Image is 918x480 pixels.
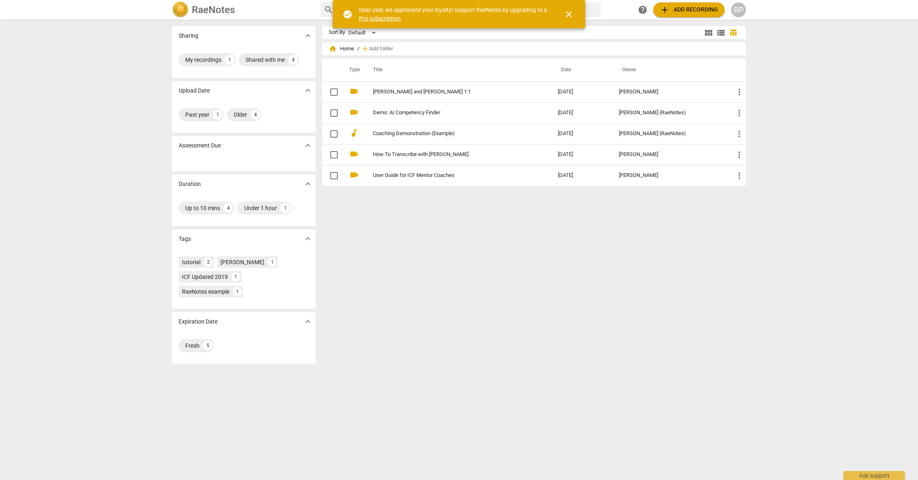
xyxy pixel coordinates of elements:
[185,204,220,212] div: Up to 10 mins
[280,203,290,213] div: 1
[551,144,613,165] td: [DATE]
[619,110,721,116] div: [PERSON_NAME] (RaeNotes)
[302,84,314,97] button: Show more
[660,5,718,15] span: Add recording
[612,59,728,82] th: Owner
[288,55,298,65] div: 4
[182,273,228,281] div: ICF Updated 2019
[357,46,359,52] span: /
[203,341,213,351] div: 5
[302,233,314,245] button: Show more
[704,28,713,38] span: view_module
[213,110,223,120] div: 1
[179,86,210,95] p: Upload Date
[303,179,313,189] span: expand_more
[348,26,379,39] div: Default
[343,59,363,82] th: Type
[349,149,359,159] span: videocam
[225,55,234,65] div: 1
[363,59,551,82] th: Title
[185,111,209,119] div: Past year
[734,150,744,160] span: more_vert
[349,170,359,180] span: videocam
[653,2,725,17] button: Upload
[220,258,264,266] div: [PERSON_NAME]
[223,203,233,213] div: 4
[551,165,613,186] td: [DATE]
[619,172,721,179] div: [PERSON_NAME]
[204,258,213,267] div: 2
[559,5,579,24] button: Close
[660,5,670,15] span: add
[182,258,200,266] div: tutorial
[734,171,744,181] span: more_vert
[172,2,314,18] a: LogoRaeNotes
[329,45,354,53] span: Home
[635,2,650,17] a: Help
[182,288,229,296] div: RaeNotes example
[727,27,739,39] button: Table view
[172,2,189,18] img: Logo
[302,178,314,190] button: Show more
[244,204,277,212] div: Under 1 hour
[716,28,726,38] span: view_list
[551,123,613,144] td: [DATE]
[729,29,737,36] span: table_chart
[302,315,314,328] button: Show more
[564,9,574,19] span: close
[551,82,613,102] td: [DATE]
[303,140,313,150] span: expand_more
[192,4,235,16] h2: RaeNotes
[734,87,744,97] span: more_vert
[373,131,528,137] a: Coaching Demonstration (Example)
[369,46,393,52] span: Add folder
[185,56,221,64] div: My recordings
[245,56,285,64] div: Shared with me
[731,2,746,17] button: BP
[324,5,334,15] span: search
[329,45,337,53] span: home
[551,59,613,82] th: Date
[361,45,369,53] span: add
[179,180,201,188] p: Duration
[373,110,528,116] a: Demo: AI Competency Finder
[619,131,721,137] div: [PERSON_NAME] (RaeNotes)
[329,29,345,36] div: Sort By
[638,5,648,15] span: help
[233,287,242,296] div: 1
[302,29,314,42] button: Show more
[268,258,277,267] div: 1
[303,86,313,95] span: expand_more
[302,139,314,152] button: Show more
[843,471,905,480] div: Ask support
[303,234,313,244] span: expand_more
[185,342,200,350] div: Fresh
[359,6,549,23] div: Dear user, we appreciate your loyalty! Support RaeNotes by upgrading to a
[303,31,313,41] span: expand_more
[343,9,352,19] span: check_circle
[234,111,247,119] div: Older
[179,235,191,243] p: Tags
[349,107,359,117] span: videocam
[551,102,613,123] td: [DATE]
[702,27,715,39] button: Tile view
[373,89,528,95] a: [PERSON_NAME] and [PERSON_NAME] 1:1
[373,152,528,158] a: How To Transcribe with [PERSON_NAME]
[303,317,313,326] span: expand_more
[349,128,359,138] span: audiotrack
[373,172,528,179] a: User Guide for ICF Mentor Coaches
[179,317,218,326] p: Expiration Date
[734,108,744,118] span: more_vert
[619,152,721,158] div: [PERSON_NAME]
[250,110,260,120] div: 4
[715,27,727,39] button: List view
[179,32,198,40] p: Sharing
[619,89,721,95] div: [PERSON_NAME]
[179,141,221,150] p: Assessment Due
[231,272,240,281] div: 1
[734,129,744,139] span: more_vert
[349,86,359,96] span: videocam
[359,15,401,22] a: Pro subscription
